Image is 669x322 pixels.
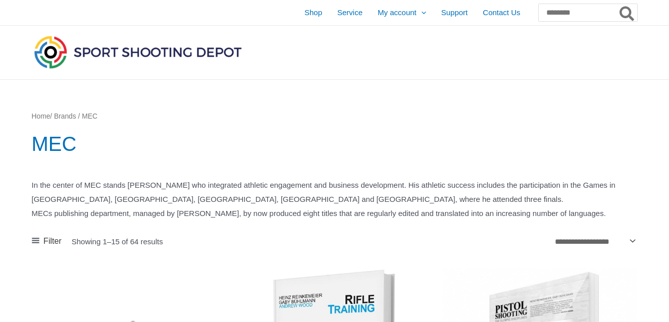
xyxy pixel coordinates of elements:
[32,130,638,158] h1: MEC
[72,238,163,245] p: Showing 1–15 of 64 results
[32,234,62,249] a: Filter
[551,234,638,249] select: Shop order
[32,33,244,71] img: Sport Shooting Depot
[617,4,637,21] button: Search
[32,110,638,123] nav: Breadcrumb
[43,234,62,249] span: Filter
[32,178,638,221] p: In the center of MEC stands [PERSON_NAME] who integrated athletic engagement and business develop...
[32,113,50,120] a: Home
